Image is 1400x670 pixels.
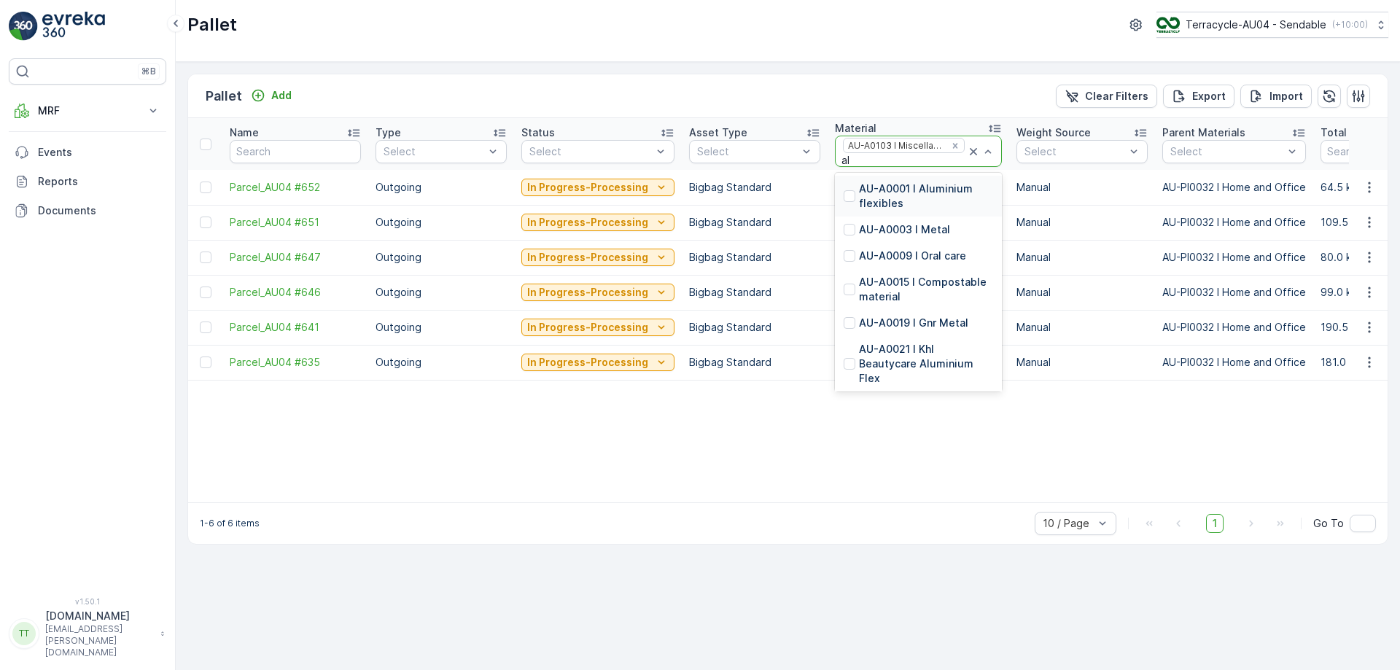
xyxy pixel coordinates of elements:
p: Manual [1016,180,1148,195]
p: Select [697,144,798,159]
p: Add [271,88,292,103]
p: AU-PI0032 I Home and Office [1162,250,1306,265]
div: Toggle Row Selected [200,322,211,333]
p: Manual [1016,285,1148,300]
span: 1 [1206,514,1224,533]
p: Reports [38,174,160,189]
p: Bigbag Standard [689,320,820,335]
p: Select [1024,144,1125,159]
p: Bigbag Standard [689,215,820,230]
p: Import [1269,89,1303,104]
img: terracycle_logo.png [1156,17,1180,33]
div: Toggle Row Selected [200,357,211,368]
button: Clear Filters [1056,85,1157,108]
div: Remove AU-A0103 I Miscellaneous P1 [947,140,963,152]
p: Documents [38,203,160,218]
p: In Progress-Processing [527,285,648,300]
div: AU-A0103 I Miscellaneous P1 [844,139,946,152]
p: AU-A0001 I Aluminium flexibles [859,182,993,211]
button: MRF [9,96,166,125]
p: Outgoing [376,250,507,265]
p: MRF [38,104,137,118]
p: Manual [1016,250,1148,265]
a: Documents [9,196,166,225]
p: AU-A0015 I Compostable material [859,275,993,304]
p: Select [384,144,484,159]
p: [DOMAIN_NAME] [45,609,153,623]
div: Toggle Row Selected [200,182,211,193]
p: AU-PI0032 I Home and Office [1162,320,1306,335]
p: Outgoing [376,180,507,195]
p: Clear Filters [1085,89,1148,104]
span: Go To [1313,516,1344,531]
img: logo_light-DOdMpM7g.png [42,12,105,41]
a: Parcel_AU04 #646 [230,285,361,300]
p: Status [521,125,555,140]
button: TT[DOMAIN_NAME][EMAIL_ADDRESS][PERSON_NAME][DOMAIN_NAME] [9,609,166,658]
p: Type [376,125,401,140]
p: In Progress-Processing [527,180,648,195]
p: Select [1170,144,1283,159]
p: 1-6 of 6 items [200,518,260,529]
p: ( +10:00 ) [1332,19,1368,31]
p: Pallet [187,13,237,36]
p: Manual [1016,215,1148,230]
button: In Progress-Processing [521,179,674,196]
a: Parcel_AU04 #652 [230,180,361,195]
p: Bigbag Standard [689,250,820,265]
a: Parcel_AU04 #647 [230,250,361,265]
a: Parcel_AU04 #635 [230,355,361,370]
img: logo [9,12,38,41]
p: AU-PI0032 I Home and Office [1162,285,1306,300]
p: Pallet [206,86,242,106]
div: Toggle Row Selected [200,217,211,228]
a: Events [9,138,166,167]
a: Reports [9,167,166,196]
p: AU-A0009 I Oral care [859,249,966,263]
p: AU-PI0032 I Home and Office [1162,215,1306,230]
a: Parcel_AU04 #641 [230,320,361,335]
p: Bigbag Standard [689,285,820,300]
p: Bigbag Standard [689,180,820,195]
p: Parent Materials [1162,125,1245,140]
p: Bigbag Standard [689,355,820,370]
p: AU-PI0032 I Home and Office [1162,355,1306,370]
p: Select [529,144,652,159]
p: Events [38,145,160,160]
p: Total Weight [1321,125,1385,140]
button: Export [1163,85,1234,108]
div: Toggle Row Selected [200,252,211,263]
button: Terracycle-AU04 - Sendable(+10:00) [1156,12,1388,38]
p: Export [1192,89,1226,104]
p: Terracycle-AU04 - Sendable [1186,17,1326,32]
button: In Progress-Processing [521,284,674,301]
p: Outgoing [376,355,507,370]
p: Weight Source [1016,125,1091,140]
p: Outgoing [376,320,507,335]
a: Parcel_AU04 #651 [230,215,361,230]
span: v 1.50.1 [9,597,166,606]
p: Manual [1016,355,1148,370]
p: [EMAIL_ADDRESS][PERSON_NAME][DOMAIN_NAME] [45,623,153,658]
p: ⌘B [141,66,156,77]
p: AU-A0019 I Gnr Metal [859,316,968,330]
p: Outgoing [376,215,507,230]
p: Material [835,121,876,136]
div: Toggle Row Selected [200,287,211,298]
p: Manual [1016,320,1148,335]
p: AU-PI0032 I Home and Office [1162,180,1306,195]
p: In Progress-Processing [527,215,648,230]
button: Import [1240,85,1312,108]
p: Outgoing [376,285,507,300]
p: In Progress-Processing [527,355,648,370]
p: Asset Type [689,125,747,140]
button: In Progress-Processing [521,214,674,231]
button: Add [245,87,297,104]
p: In Progress-Processing [527,320,648,335]
p: AU-A0021 I Khl Beautycare Aluminium Flex [859,342,993,386]
button: In Progress-Processing [521,319,674,336]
